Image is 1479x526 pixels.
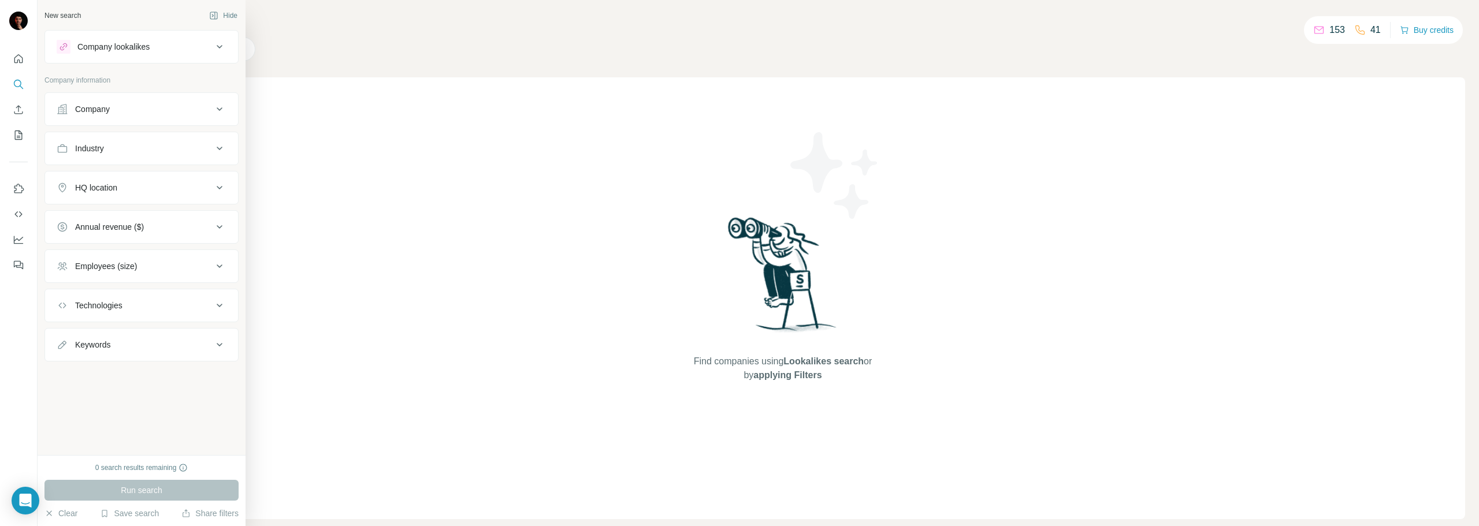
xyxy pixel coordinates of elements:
h4: Search [101,14,1465,30]
div: Technologies [75,300,122,311]
button: Technologies [45,292,238,319]
div: Keywords [75,339,110,350]
button: Keywords [45,331,238,359]
p: Company information [44,75,239,85]
div: HQ location [75,182,117,193]
button: Employees (size) [45,252,238,280]
div: Industry [75,143,104,154]
div: Company [75,103,110,115]
div: 0 search results remaining [95,462,188,473]
button: Feedback [9,255,28,275]
div: New search [44,10,81,21]
div: Open Intercom Messenger [12,487,39,514]
div: Annual revenue ($) [75,221,144,233]
button: My lists [9,125,28,146]
div: Company lookalikes [77,41,150,53]
button: Use Surfe API [9,204,28,225]
img: Avatar [9,12,28,30]
button: Use Surfe on LinkedIn [9,178,28,199]
button: Share filters [181,508,239,519]
button: Enrich CSV [9,99,28,120]
span: Lookalikes search [783,356,864,366]
button: Quick start [9,49,28,69]
button: Hide [201,7,246,24]
button: Buy credits [1400,22,1454,38]
p: 153 [1329,23,1345,37]
button: Clear [44,508,77,519]
p: 41 [1370,23,1381,37]
button: Company [45,95,238,123]
button: Annual revenue ($) [45,213,238,241]
button: Company lookalikes [45,33,238,61]
div: Employees (size) [75,260,137,272]
button: Save search [100,508,159,519]
span: Find companies using or by [690,355,875,382]
button: Dashboard [9,229,28,250]
span: applying Filters [753,370,822,380]
button: Industry [45,135,238,162]
img: Surfe Illustration - Woman searching with binoculars [723,214,843,343]
button: Search [9,74,28,95]
img: Surfe Illustration - Stars [783,124,887,227]
button: HQ location [45,174,238,202]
